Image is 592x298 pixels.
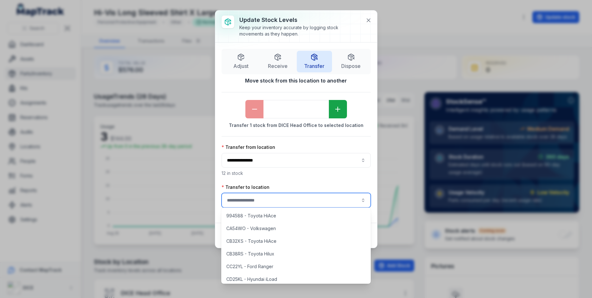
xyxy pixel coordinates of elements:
[233,62,249,70] span: Adjust
[222,170,371,176] p: 12 in stock
[226,263,273,270] span: CC22YL - Ford Ranger
[341,62,361,70] span: Dispose
[222,77,371,84] strong: Move stock from this location to another
[239,24,361,37] div: Keep your inventory accurate by logging stock movements as they happen.
[226,225,276,232] span: CA54WO - Volkswagen
[223,51,259,72] button: Adjust
[239,16,361,24] h3: Update stock levels
[226,276,277,282] span: CD25KL - Hyundai iLoad
[226,251,274,257] span: CB38RS - Toyota Hilux
[226,238,276,244] span: CB32XS - Toyota HiAce
[263,100,329,118] input: undefined-form-item-label
[304,62,324,70] span: Transfer
[297,51,332,72] button: Transfer
[226,213,276,219] span: 994588 - Toyota HiAce
[222,144,275,150] label: Transfer from location
[260,51,296,72] button: Receive
[222,184,269,190] label: Transfer to location
[333,51,369,72] button: Dispose
[268,62,288,70] span: Receive
[222,122,371,129] strong: Transfer 1 stock from DICE Head Office to selected location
